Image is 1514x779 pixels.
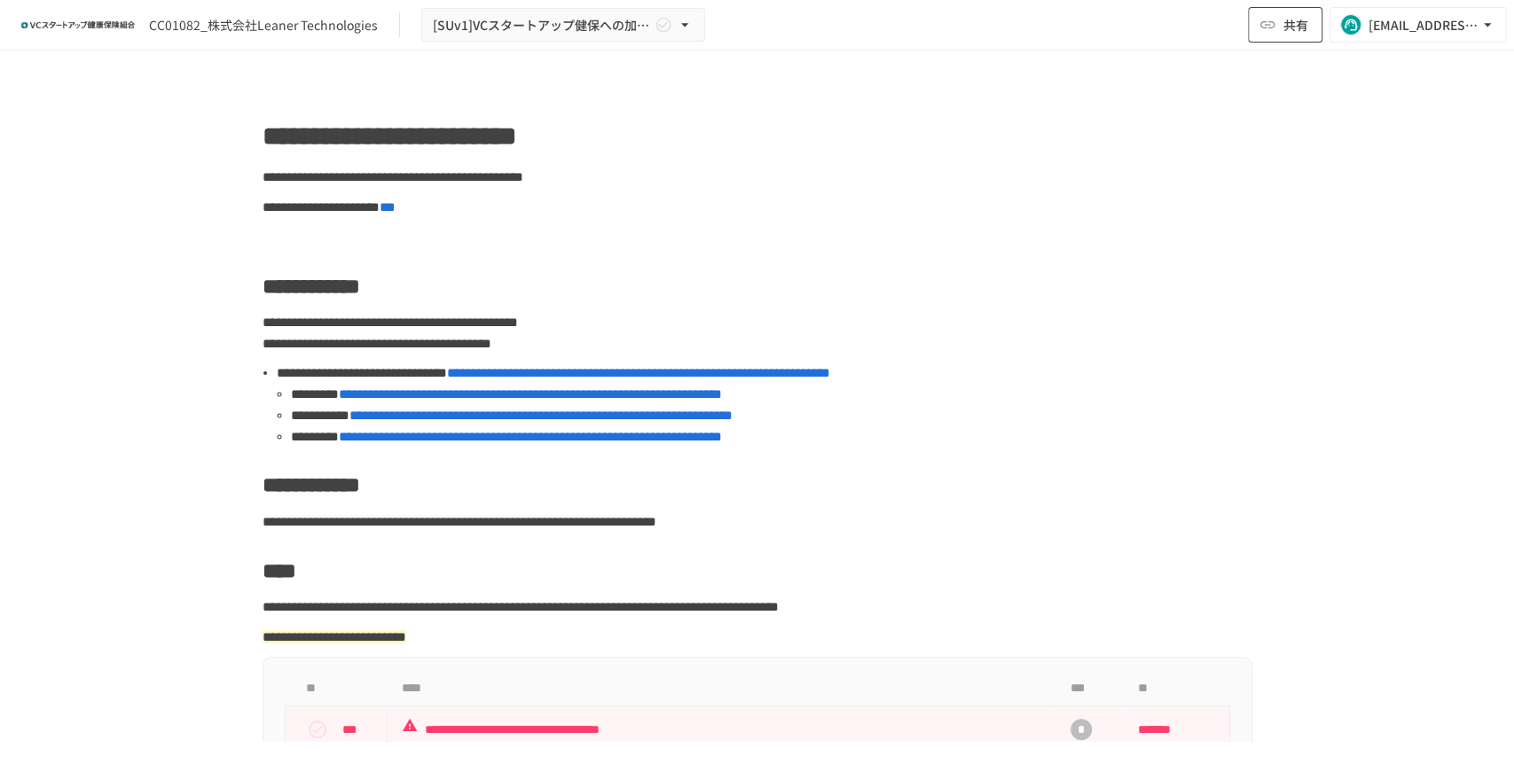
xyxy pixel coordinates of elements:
span: 共有 [1283,15,1308,35]
button: [SUv1]VCスタートアップ健保への加入申請手続き [421,8,705,43]
img: ZDfHsVrhrXUoWEWGWYf8C4Fv4dEjYTEDCNvmL73B7ox [21,11,135,39]
button: 共有 [1248,7,1322,43]
span: [SUv1]VCスタートアップ健保への加入申請手続き [433,14,651,36]
button: [EMAIL_ADDRESS][DOMAIN_NAME] [1330,7,1507,43]
div: [EMAIL_ADDRESS][DOMAIN_NAME] [1369,14,1479,36]
button: status [300,712,335,747]
div: CC01082_株式会社Leaner Technologies [149,16,378,35]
